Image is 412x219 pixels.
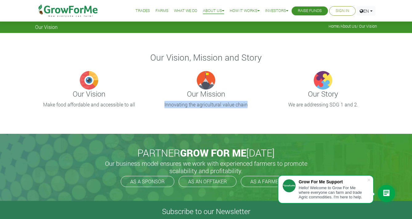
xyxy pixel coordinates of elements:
h4: Subscribe to our Newsletter [8,207,404,216]
a: AS AN OFFTAKER [179,176,236,187]
img: growforme image [197,71,215,90]
h3: Our Vision, Mission and Story [36,52,376,63]
p: We are addressing SDG 1 and 2. [270,101,376,108]
h4: Our Vision [35,90,143,98]
h5: Our business model ensures we work with experienced farmers to promote scalability and profitabil... [98,160,314,174]
img: growforme image [80,71,98,90]
a: EN [357,6,375,16]
a: About Us [341,24,357,29]
p: Innovating the agricultural value chain [153,101,259,108]
a: What We Do [174,8,197,14]
span: GROW FOR ME [180,146,246,159]
img: growforme image [314,71,332,90]
div: Hello! Welcome to Grow For Me where everyone can farm and trade Agric commodities. I'm here to help. [299,185,367,199]
div: Grow For Me Support [299,179,367,184]
a: Investors [265,8,288,14]
a: Farms [156,8,168,14]
span: / / Our Vision [329,24,377,29]
a: AS A SPONSOR [121,176,174,187]
p: Make food affordable and accessible to all [36,101,142,108]
h2: PARTNER [DATE] [38,147,374,159]
a: Home [329,24,339,29]
h4: Our Mission [152,90,260,98]
a: How it Works [230,8,260,14]
h4: Our Story [269,90,377,98]
a: AS A FARMER [241,176,291,187]
a: Raise Funds [298,8,322,14]
a: Sign In [336,8,349,14]
a: About Us [203,8,224,14]
a: Trades [135,8,150,14]
span: Our Vision [35,24,58,30]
